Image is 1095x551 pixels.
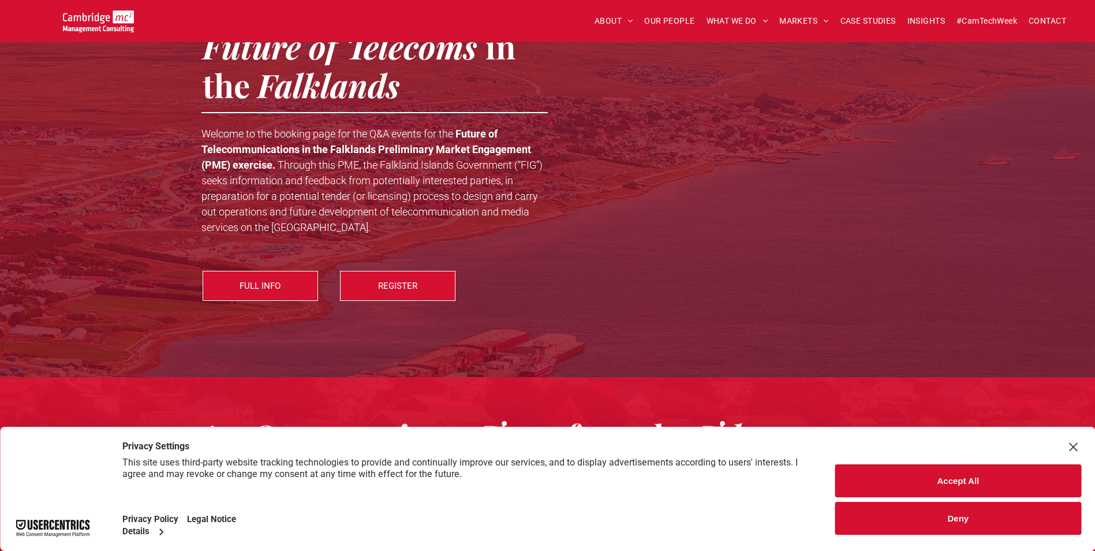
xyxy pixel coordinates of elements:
[485,24,515,68] span: in
[642,414,690,457] span: the
[278,159,361,171] span: Through this PME,
[589,12,639,30] a: ABOUT
[201,159,543,233] span: the Falkland Islands Government (“FIG”) seeks information and feedback from potentially intereste...
[479,414,636,457] span: Transform
[1023,12,1072,30] a: CONTACT
[257,63,400,106] span: Falklands
[902,12,951,30] a: INSIGHTS
[203,271,318,301] a: FULL INFO
[250,414,433,457] span: Opportunity
[201,128,453,140] span: Welcome to the booking page for the Q&A events for the
[773,12,834,30] a: MARKETS
[638,12,700,30] a: OUR PEOPLE
[442,414,472,457] span: to
[203,63,250,106] span: the
[340,271,455,301] a: REGISTER
[951,12,1023,30] a: #CamTechWeek
[378,271,417,300] span: REGISTER
[201,414,242,457] span: An
[63,10,134,32] img: Cambridge MC Logo
[240,271,281,300] span: FULL INFO
[201,128,531,171] strong: Future of Telecommunications in the Falklands Preliminary Market Engagement (PME) exercise.
[203,24,477,68] span: Future of Telecoms
[835,12,902,30] a: CASE STUDIES
[701,12,774,30] a: WHAT WE DO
